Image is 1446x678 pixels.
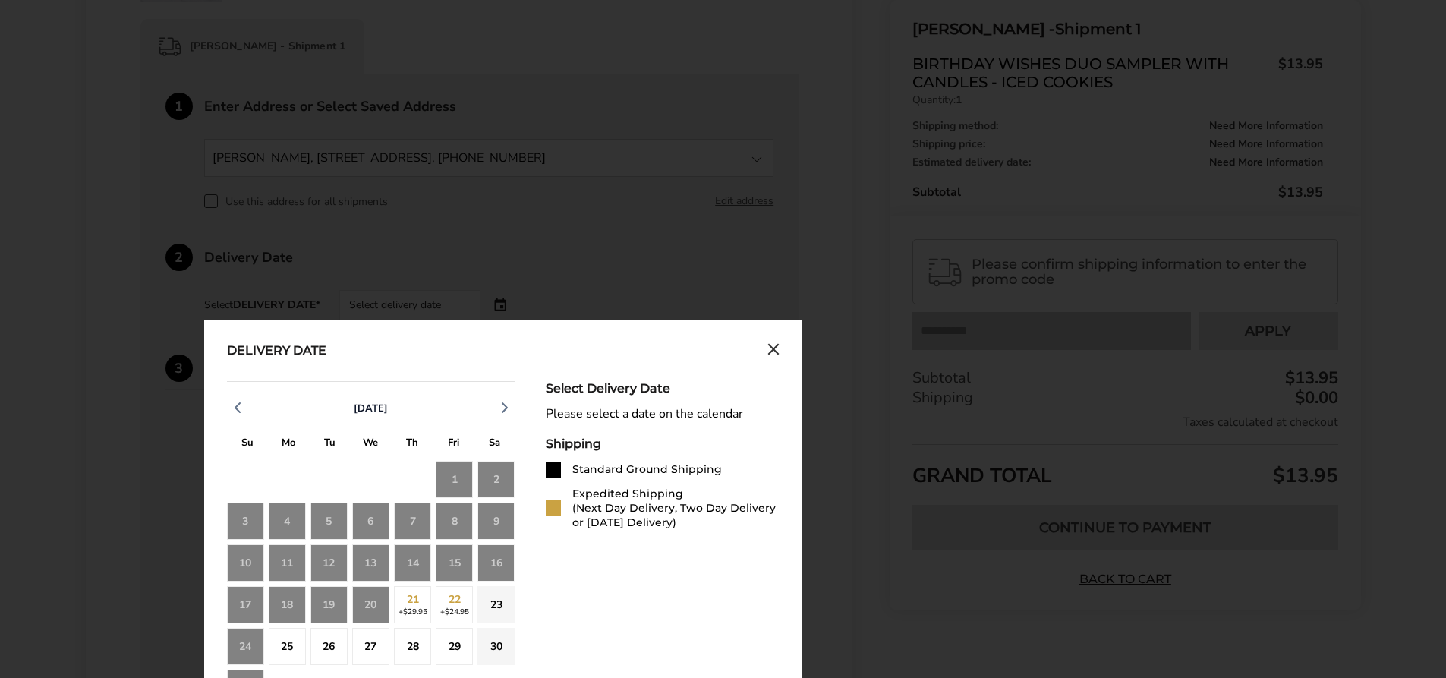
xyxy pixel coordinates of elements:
div: W [350,433,391,456]
div: Please select a date on the calendar [546,407,780,421]
span: [DATE] [354,402,388,415]
div: S [474,433,515,456]
div: F [433,433,474,456]
div: Select Delivery Date [546,381,780,396]
div: Standard Ground Shipping [572,462,722,477]
button: Close calendar [767,343,780,360]
div: T [392,433,433,456]
div: T [309,433,350,456]
div: Expedited Shipping (Next Day Delivery, Two Day Delivery or [DATE] Delivery) [572,487,780,530]
div: Shipping [546,437,780,451]
div: M [268,433,309,456]
div: S [227,433,268,456]
div: Delivery Date [227,343,326,360]
button: [DATE] [348,402,394,415]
